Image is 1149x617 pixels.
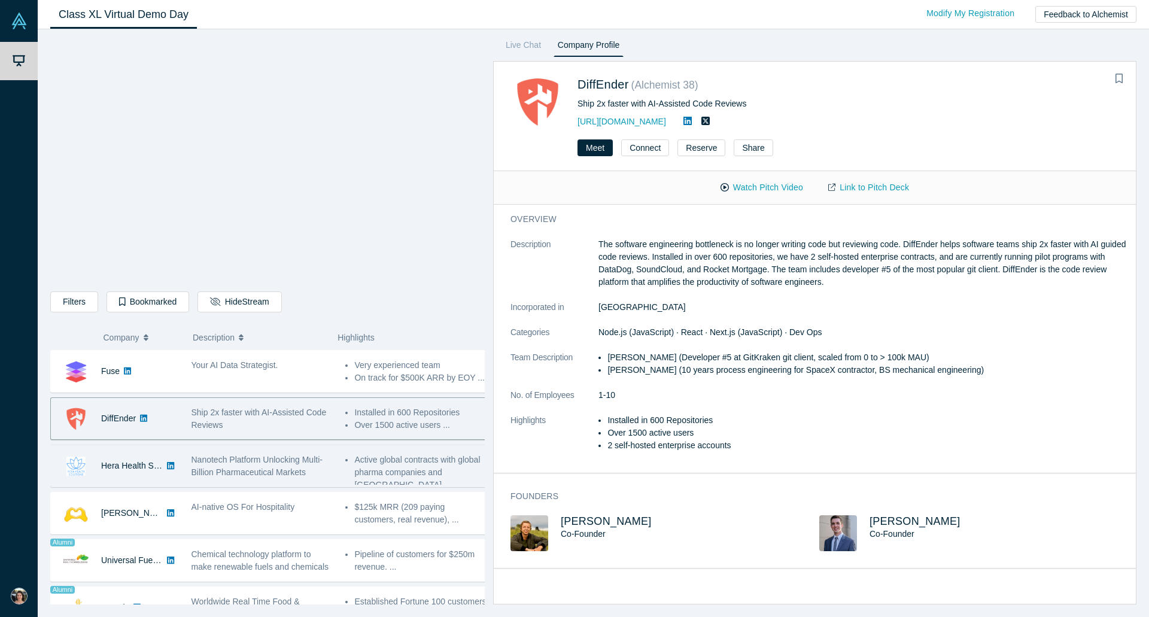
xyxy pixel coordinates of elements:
a: [PERSON_NAME] AI [101,508,180,518]
img: Alchemist Vault Logo [11,13,28,29]
li: Active global contracts with global pharma companies and [GEOGRAPHIC_DATA] ... [354,454,487,491]
button: Share [734,139,773,156]
li: Installed in 600 Repositories [354,406,487,419]
li: Installed in 600 Repositories [607,414,1128,427]
button: Reserve [677,139,725,156]
li: 2 self-hosted enterprise accounts [607,439,1128,452]
a: Link to Pitch Deck [816,177,922,198]
dt: No. of Employees [510,389,598,414]
a: Live Chat [501,38,545,57]
button: Bookmark [1111,71,1127,87]
button: Company [104,325,181,350]
button: HideStream [197,291,281,312]
a: Fuse [101,366,120,376]
img: Lauren Glatter's Account [11,588,28,604]
img: Fuse's Logo [63,359,89,384]
img: Hera Health Solutions's Logo [63,454,89,479]
button: Bookmarked [107,291,189,312]
img: Universal Fuel Technologies's Logo [63,548,89,573]
dd: [GEOGRAPHIC_DATA] [598,301,1128,314]
span: AI-native OS For Hospitality [191,502,295,512]
li: [PERSON_NAME] (10 years process engineering for SpaceX contractor, BS mechanical engineering) [607,364,1128,376]
li: [PERSON_NAME] (Developer #5 at GitKraken git client, scaled from 0 to > 100k MAU) [607,351,1128,364]
span: Alumni [50,586,75,594]
button: Filters [50,291,98,312]
dt: Incorporated in [510,301,598,326]
span: Company [104,325,139,350]
span: Co-Founder [870,529,914,539]
span: Node.js (JavaScript) · React · Next.js (JavaScript) · Dev Ops [598,327,822,337]
button: Meet [577,139,613,156]
span: Ship 2x faster with AI-Assisted Code Reviews [191,408,327,430]
button: Connect [621,139,669,156]
a: Company Profile [554,38,624,57]
dd: 1-10 [598,389,1128,402]
a: Agtools [101,603,129,612]
a: [PERSON_NAME] [870,515,960,527]
img: DiffEnder's Logo [63,406,89,431]
p: The software engineering bottleneck is no longer writing code but reviewing code. DiffEnder helps... [598,238,1128,288]
a: [PERSON_NAME] [561,515,652,527]
dt: Team Description [510,351,598,389]
dt: Description [510,238,598,301]
li: Over 1500 active users ... [354,419,487,431]
a: Class XL Virtual Demo Day [50,1,197,29]
a: Universal Fuel Technologies [101,555,206,565]
span: Description [193,325,235,350]
li: $125k MRR (209 paying customers, real revenue), ... [354,501,487,526]
button: Feedback to Alchemist [1035,6,1136,23]
img: DiffEnder's Logo [510,75,565,129]
img: Besty AI's Logo [63,501,89,526]
a: DiffEnder [577,78,629,91]
a: Hera Health Solutions [101,461,183,470]
span: Co-Founder [561,529,606,539]
li: Over 1500 active users [607,427,1128,439]
iframe: Alchemist Class XL Demo Day: Vault [51,39,484,282]
button: Watch Pitch Video [708,177,816,198]
a: Modify My Registration [914,3,1027,24]
div: Ship 2x faster with AI-Assisted Code Reviews [577,98,977,110]
small: ( Alchemist 38 ) [631,79,698,91]
a: [URL][DOMAIN_NAME] [577,117,666,126]
span: Alumni [50,539,75,546]
span: Chemical technology platform to make renewable fuels and chemicals [191,549,329,572]
span: Nanotech Platform Unlocking Multi-Billion Pharmaceutical Markets [191,455,323,477]
a: DiffEnder [101,414,136,423]
li: On track for $500K ARR by EOY ... [354,372,487,384]
button: Description [193,325,325,350]
img: Kyle Smith's Profile Image [510,515,548,551]
h3: overview [510,213,1111,226]
img: Connor Owen's Profile Image [819,515,857,551]
dt: Highlights [510,414,598,464]
h3: Founders [510,490,1111,503]
dt: Categories [510,326,598,351]
span: Highlights [338,333,374,342]
span: Your AI Data Strategist. [191,360,278,370]
li: Very experienced team [354,359,487,372]
li: Pipeline of customers for $250m revenue. ... [354,548,487,573]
